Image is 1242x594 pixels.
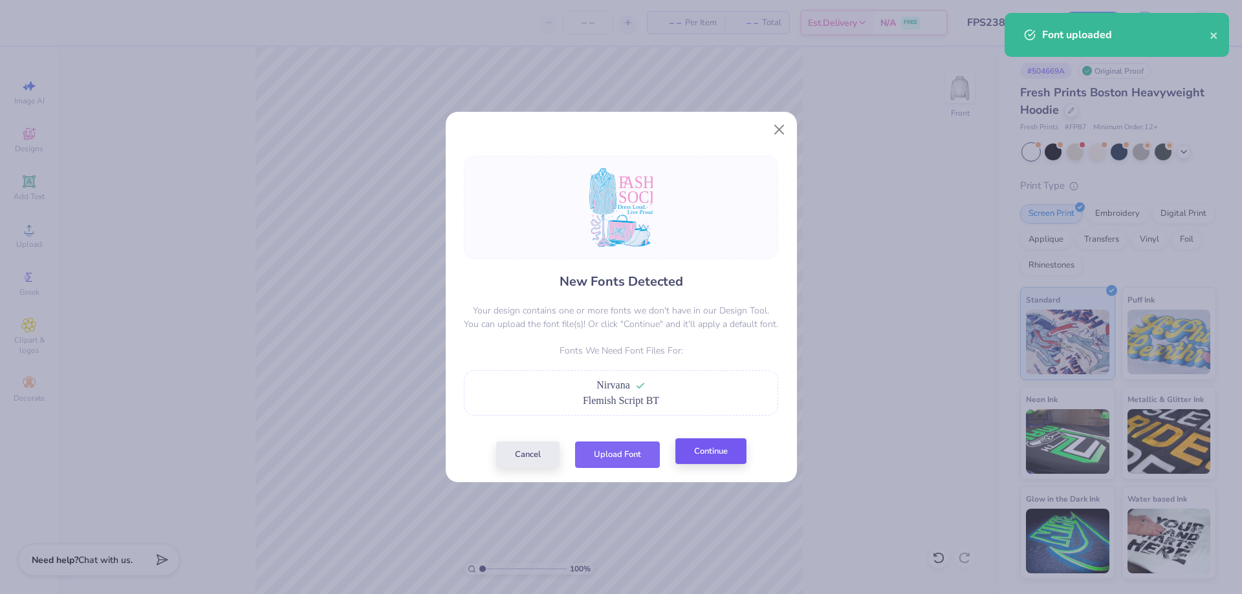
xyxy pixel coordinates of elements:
button: Close [767,118,791,142]
p: Your design contains one or more fonts we don't have in our Design Tool. You can upload the font ... [464,304,778,331]
button: close [1210,27,1219,43]
h4: New Fonts Detected [560,272,683,291]
div: Font uploaded [1042,27,1210,43]
button: Cancel [496,441,560,468]
button: Continue [675,438,746,465]
span: Flemish Script BT [583,395,659,406]
button: Upload Font [575,441,660,468]
p: Fonts We Need Font Files For: [464,344,778,357]
span: Nirvana [596,379,630,390]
